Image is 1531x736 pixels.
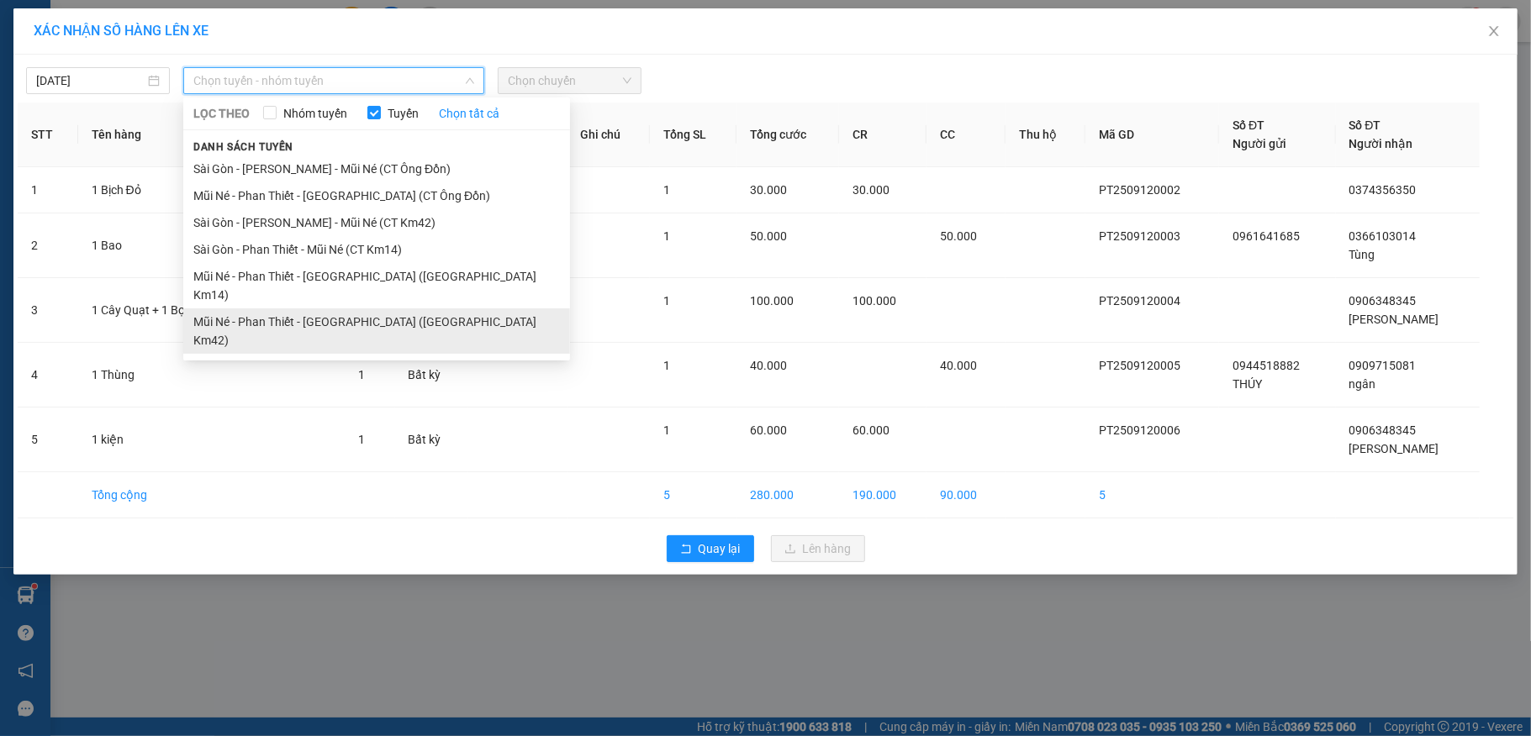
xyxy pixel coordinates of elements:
span: Tuyến [381,104,425,123]
span: PT2509120006 [1099,423,1180,437]
span: rollback [680,543,692,556]
span: ngân [1349,377,1376,391]
span: [PERSON_NAME] [1349,442,1439,455]
th: Tổng cước [736,103,839,167]
span: XÁC NHẬN SỐ HÀNG LÊN XE [34,23,209,39]
span: PT2509120004 [1099,294,1180,308]
span: Người nhận [1349,137,1413,150]
button: Close [1470,8,1518,55]
span: 1 [663,229,670,243]
span: PT2509120005 [1099,359,1180,372]
td: 4 [18,343,78,407]
td: 5 [650,472,736,518]
span: 60.000 [750,423,787,437]
td: 1 Thùng [78,343,346,407]
td: Bất kỳ [395,407,469,472]
button: rollbackQuay lại [667,535,754,562]
li: Sài Gòn - [PERSON_NAME] - Mũi Né (CT Km42) [183,209,570,236]
span: Số ĐT [1233,118,1264,132]
td: 5 [18,407,78,472]
td: 1 Cây Quạt + 1 Bọc Đen + 1 Bình gas [78,278,346,343]
span: 0366103014 [1349,229,1417,243]
td: 190.000 [839,472,927,518]
span: 60.000 [853,423,890,437]
span: 1 [663,423,670,437]
th: Tổng SL [650,103,736,167]
span: Nhóm tuyến [277,104,354,123]
span: 30.000 [750,183,787,197]
span: Số ĐT [1349,118,1381,132]
li: Mũi Né - Phan Thiết - [GEOGRAPHIC_DATA] (CT Ông Đồn) [183,182,570,209]
span: 40.000 [940,359,977,372]
span: down [465,76,475,86]
td: 5 [1085,472,1219,518]
button: uploadLên hàng [771,535,865,562]
span: Tùng [1349,248,1375,261]
td: 90.000 [927,472,1006,518]
td: 3 [18,278,78,343]
span: 0961641685 [1233,229,1300,243]
span: LỌC THEO [193,104,250,123]
span: PT2509120002 [1099,183,1180,197]
span: 50.000 [750,229,787,243]
span: 1 [358,368,365,381]
th: CR [839,103,927,167]
th: Ghi chú [568,103,651,167]
span: Chọn tuyến - nhóm tuyến [193,68,474,93]
th: Tên hàng [78,103,346,167]
td: 1 kiện [78,407,346,472]
img: logo.jpg [182,21,223,61]
span: 100.000 [853,294,896,308]
span: 50.000 [940,229,977,243]
span: 40.000 [750,359,787,372]
th: CC [927,103,1006,167]
span: Quay lại [699,539,741,558]
td: 280.000 [736,472,839,518]
span: 30.000 [853,183,890,197]
span: 1 [358,433,365,446]
b: [DOMAIN_NAME] [141,64,231,77]
span: 0906348345 [1349,294,1417,308]
span: 100.000 [750,294,794,308]
b: BIÊN NHẬN GỬI HÀNG HÓA [108,24,161,161]
th: Thu hộ [1006,103,1085,167]
th: STT [18,103,78,167]
a: Chọn tất cả [439,104,499,123]
span: THÚY [1233,377,1262,391]
b: [PERSON_NAME] [21,108,95,187]
input: 12/09/2025 [36,71,145,90]
th: Mã GD [1085,103,1219,167]
li: Sài Gòn - [PERSON_NAME] - Mũi Né (CT Ông Đồn) [183,155,570,182]
td: 1 Bao [78,213,346,278]
span: Người gửi [1233,137,1286,150]
li: Mũi Né - Phan Thiết - [GEOGRAPHIC_DATA] ([GEOGRAPHIC_DATA] Km14) [183,263,570,308]
td: 1 [18,167,78,213]
li: Mũi Né - Phan Thiết - [GEOGRAPHIC_DATA] ([GEOGRAPHIC_DATA] Km42) [183,308,570,354]
span: close [1487,24,1501,38]
span: 0944518882 [1233,359,1300,372]
span: [PERSON_NAME] [1349,313,1439,326]
span: 1 [663,294,670,308]
td: Bất kỳ [395,343,469,407]
span: Chọn chuyến [508,68,631,93]
span: 0374356350 [1349,183,1417,197]
span: 1 [663,183,670,197]
span: Danh sách tuyến [183,139,304,155]
li: Sài Gòn - Phan Thiết - Mũi Né (CT Km14) [183,236,570,263]
span: 1 [663,359,670,372]
li: (c) 2017 [141,80,231,101]
span: PT2509120003 [1099,229,1180,243]
td: 1 Bịch Đỏ [78,167,346,213]
span: 0906348345 [1349,423,1417,437]
td: 2 [18,213,78,278]
td: Tổng cộng [78,472,346,518]
span: 0909715081 [1349,359,1417,372]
